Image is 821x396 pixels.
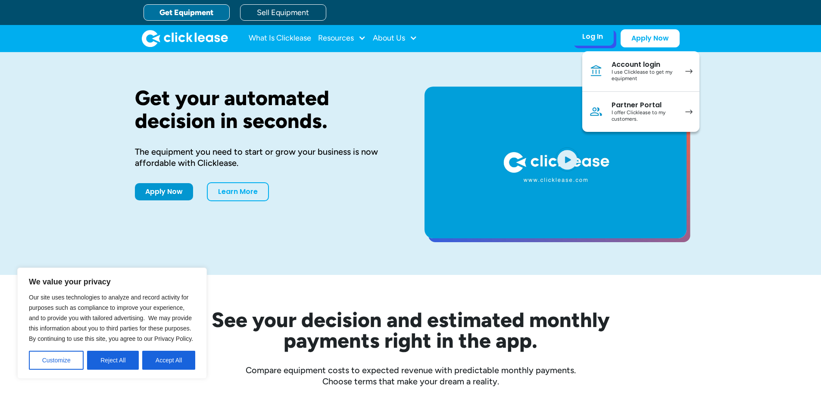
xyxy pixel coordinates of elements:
[135,146,397,168] div: The equipment you need to start or grow your business is now affordable with Clicklease.
[135,183,193,200] a: Apply Now
[612,69,677,82] div: I use Clicklease to get my equipment
[612,101,677,109] div: Partner Portal
[142,30,228,47] img: Clicklease logo
[582,51,699,132] nav: Log In
[589,105,603,118] img: Person icon
[582,51,699,92] a: Account loginI use Clicklease to get my equipment
[135,365,687,387] div: Compare equipment costs to expected revenue with predictable monthly payments. Choose terms that ...
[582,32,603,41] div: Log In
[142,30,228,47] a: home
[87,351,139,370] button: Reject All
[685,69,693,74] img: arrow
[29,294,193,342] span: Our site uses technologies to analyze and record activity for purposes such as compliance to impr...
[685,109,693,114] img: arrow
[135,87,397,132] h1: Get your automated decision in seconds.
[249,30,311,47] a: What Is Clicklease
[207,182,269,201] a: Learn More
[621,29,680,47] a: Apply Now
[144,4,230,21] a: Get Equipment
[29,351,84,370] button: Customize
[318,30,366,47] div: Resources
[17,268,207,379] div: We value your privacy
[240,4,326,21] a: Sell Equipment
[142,351,195,370] button: Accept All
[373,30,417,47] div: About Us
[582,92,699,132] a: Partner PortalI offer Clicklease to my customers.
[612,109,677,123] div: I offer Clicklease to my customers.
[29,277,195,287] p: We value your privacy
[425,87,687,238] a: open lightbox
[612,60,677,69] div: Account login
[169,309,652,351] h2: See your decision and estimated monthly payments right in the app.
[556,147,579,171] img: Blue play button logo on a light blue circular background
[589,64,603,78] img: Bank icon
